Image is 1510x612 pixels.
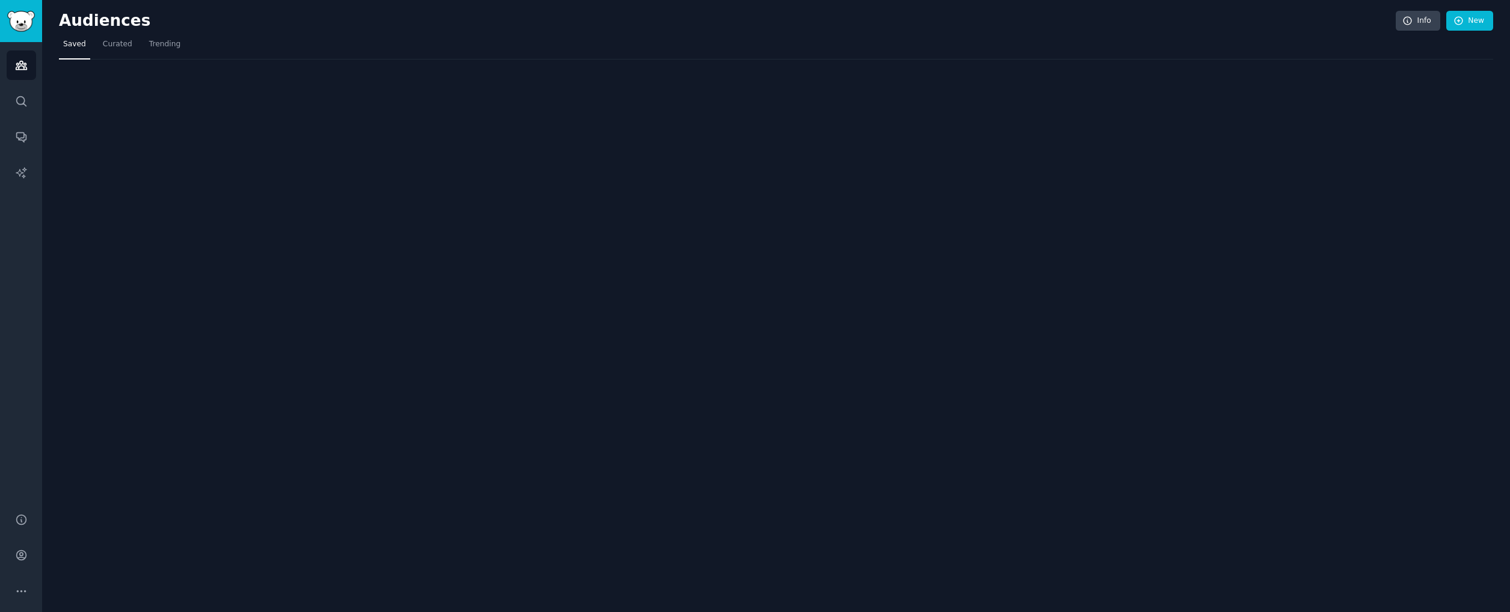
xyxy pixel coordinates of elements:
[1446,11,1493,31] a: New
[103,39,132,50] span: Curated
[99,35,137,60] a: Curated
[149,39,180,50] span: Trending
[1396,11,1440,31] a: Info
[63,39,86,50] span: Saved
[145,35,185,60] a: Trending
[7,11,35,32] img: GummySearch logo
[59,11,1396,31] h2: Audiences
[59,35,90,60] a: Saved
